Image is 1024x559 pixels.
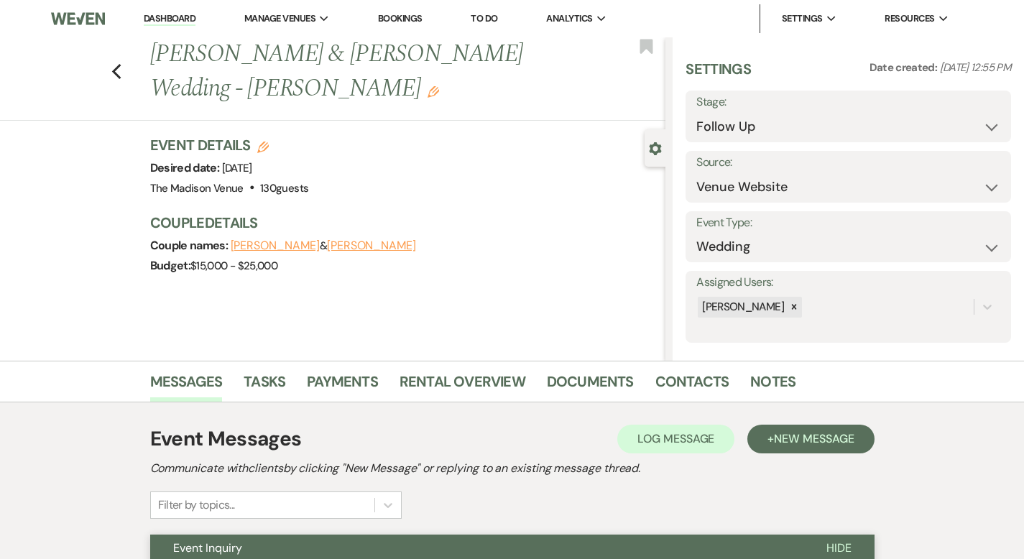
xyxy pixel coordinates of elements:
[870,60,940,75] span: Date created:
[173,540,242,555] span: Event Inquiry
[750,370,795,402] a: Notes
[546,11,592,26] span: Analytics
[222,161,252,175] span: [DATE]
[885,11,934,26] span: Resources
[696,213,1000,234] label: Event Type:
[307,370,378,402] a: Payments
[231,240,320,251] button: [PERSON_NAME]
[471,12,497,24] a: To Do
[158,496,235,514] div: Filter by topics...
[747,425,874,453] button: +New Message
[547,370,634,402] a: Documents
[231,239,416,253] span: &
[617,425,734,453] button: Log Message
[150,424,302,454] h1: Event Messages
[826,540,852,555] span: Hide
[400,370,525,402] a: Rental Overview
[51,4,105,34] img: Weven Logo
[150,37,557,106] h1: [PERSON_NAME] & [PERSON_NAME] Wedding - [PERSON_NAME]
[655,370,729,402] a: Contacts
[150,460,875,477] h2: Communicate with clients by clicking "New Message" or replying to an existing message thread.
[940,60,1011,75] span: [DATE] 12:55 PM
[260,181,308,195] span: 130 guests
[686,59,751,91] h3: Settings
[774,431,854,446] span: New Message
[696,272,1000,293] label: Assigned Users:
[150,370,223,402] a: Messages
[244,370,285,402] a: Tasks
[696,92,1000,113] label: Stage:
[150,181,244,195] span: The Madison Venue
[150,258,191,273] span: Budget:
[244,11,315,26] span: Manage Venues
[378,12,423,24] a: Bookings
[150,160,222,175] span: Desired date:
[637,431,714,446] span: Log Message
[190,259,277,273] span: $15,000 - $25,000
[144,12,195,26] a: Dashboard
[649,141,662,154] button: Close lead details
[327,240,416,251] button: [PERSON_NAME]
[150,213,652,233] h3: Couple Details
[782,11,823,26] span: Settings
[696,152,1000,173] label: Source:
[698,297,786,318] div: [PERSON_NAME]
[428,85,439,98] button: Edit
[150,238,231,253] span: Couple names:
[150,135,309,155] h3: Event Details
